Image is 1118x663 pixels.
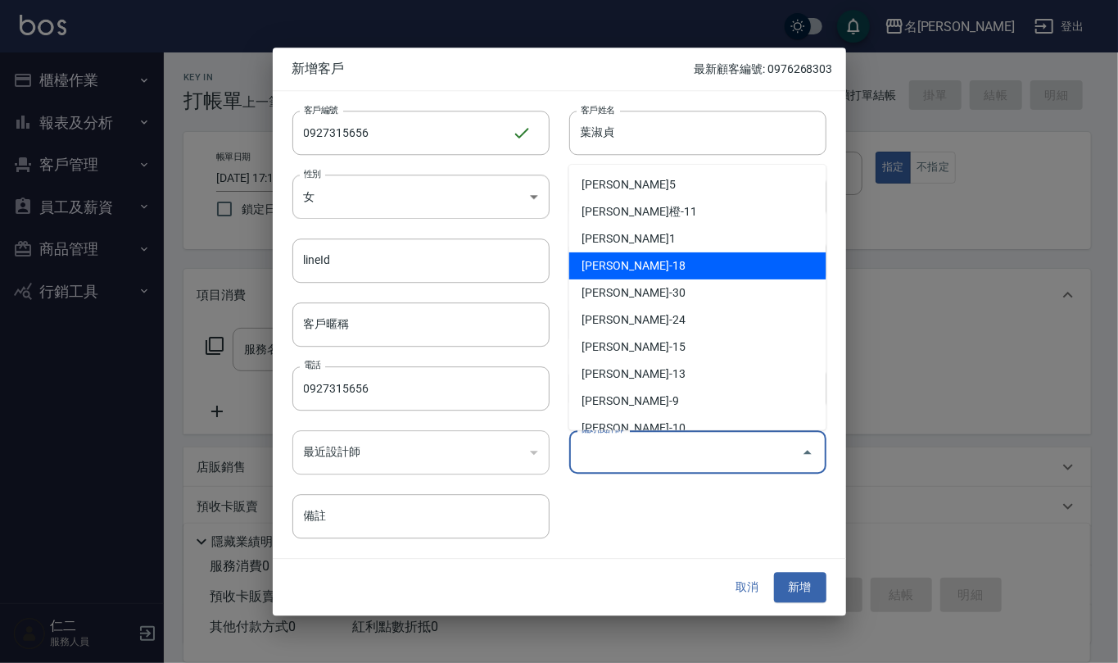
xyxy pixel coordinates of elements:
label: 客戶編號 [304,103,338,116]
label: 客戶姓名 [581,103,615,116]
li: [PERSON_NAME]橙-11 [569,198,826,225]
button: Close [794,439,821,465]
label: 性別 [304,167,321,179]
li: [PERSON_NAME]5 [569,171,826,198]
li: [PERSON_NAME]-30 [569,279,826,307]
li: [PERSON_NAME]-24 [569,307,826,334]
p: 最新顧客編號: 0976268303 [694,61,832,78]
li: [PERSON_NAME]-18 [569,252,826,279]
li: [PERSON_NAME]-10 [569,415,826,442]
span: 新增客戶 [292,61,695,77]
li: [PERSON_NAME]-15 [569,334,826,361]
label: 電話 [304,359,321,371]
div: 女 [292,175,550,219]
li: [PERSON_NAME]-13 [569,361,826,388]
li: [PERSON_NAME]-9 [569,388,826,415]
button: 新增 [774,573,826,603]
li: [PERSON_NAME]1 [569,225,826,252]
button: 取消 [722,573,774,603]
